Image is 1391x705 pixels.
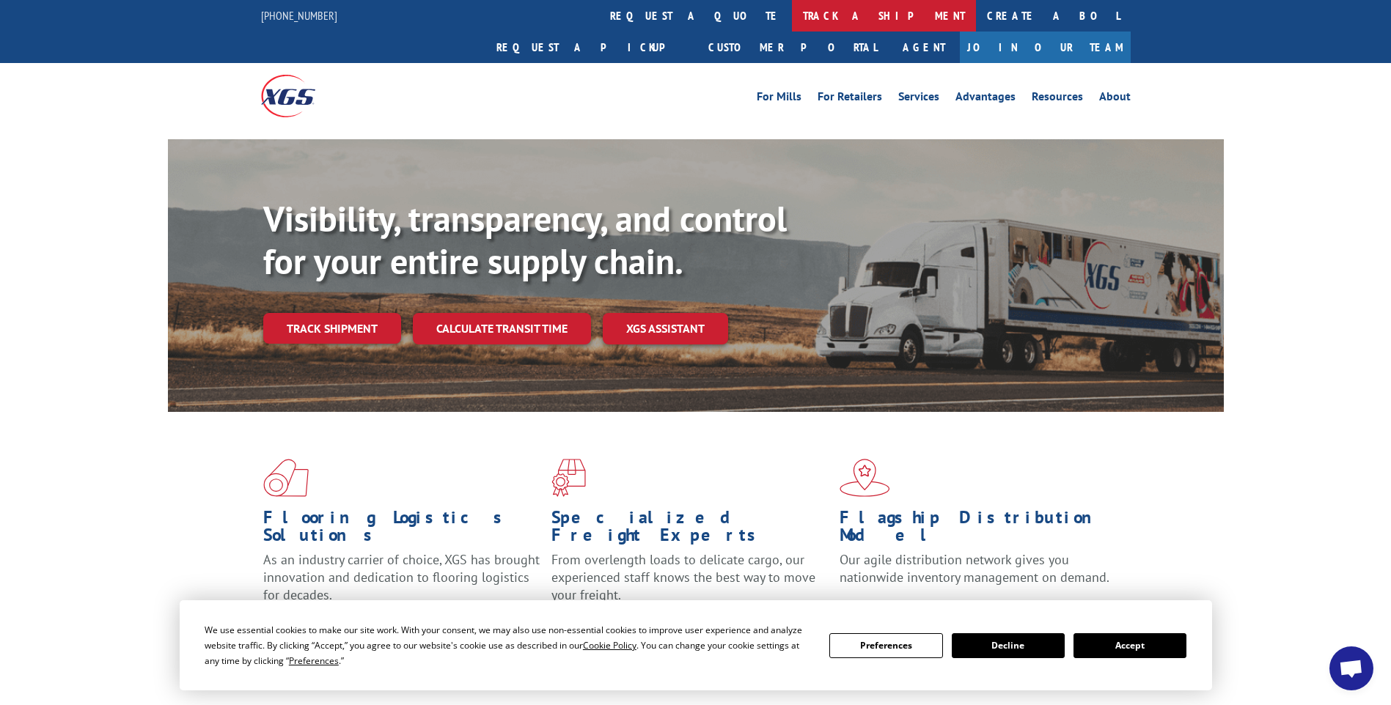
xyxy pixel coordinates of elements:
div: We use essential cookies to make our site work. With your consent, we may also use non-essential ... [205,622,812,668]
a: Services [898,91,939,107]
span: Cookie Policy [583,639,636,652]
a: Advantages [955,91,1016,107]
a: For Retailers [818,91,882,107]
p: From overlength loads to delicate cargo, our experienced staff knows the best way to move your fr... [551,551,829,616]
img: xgs-icon-total-supply-chain-intelligence-red [263,459,309,497]
b: Visibility, transparency, and control for your entire supply chain. [263,196,787,284]
button: Decline [952,633,1065,658]
a: Resources [1032,91,1083,107]
div: Open chat [1329,646,1373,690]
span: Our agile distribution network gives you nationwide inventory management on demand. [840,551,1109,586]
span: Preferences [289,654,339,667]
span: As an industry carrier of choice, XGS has brought innovation and dedication to flooring logistics... [263,551,540,603]
img: xgs-icon-focused-on-flooring-red [551,459,586,497]
a: Customer Portal [697,32,888,63]
a: For Mills [757,91,801,107]
a: About [1099,91,1131,107]
a: Calculate transit time [413,313,591,344]
img: xgs-icon-flagship-distribution-model-red [840,459,890,497]
button: Preferences [829,633,942,658]
h1: Specialized Freight Experts [551,509,829,551]
a: XGS ASSISTANT [603,313,728,344]
a: Request a pickup [485,32,697,63]
a: Learn More > [840,599,1022,616]
a: Track shipment [263,313,401,344]
a: Agent [888,32,960,63]
a: [PHONE_NUMBER] [261,8,337,23]
h1: Flooring Logistics Solutions [263,509,540,551]
h1: Flagship Distribution Model [840,509,1117,551]
div: Cookie Consent Prompt [180,600,1212,690]
button: Accept [1073,633,1186,658]
a: Join Our Team [960,32,1131,63]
